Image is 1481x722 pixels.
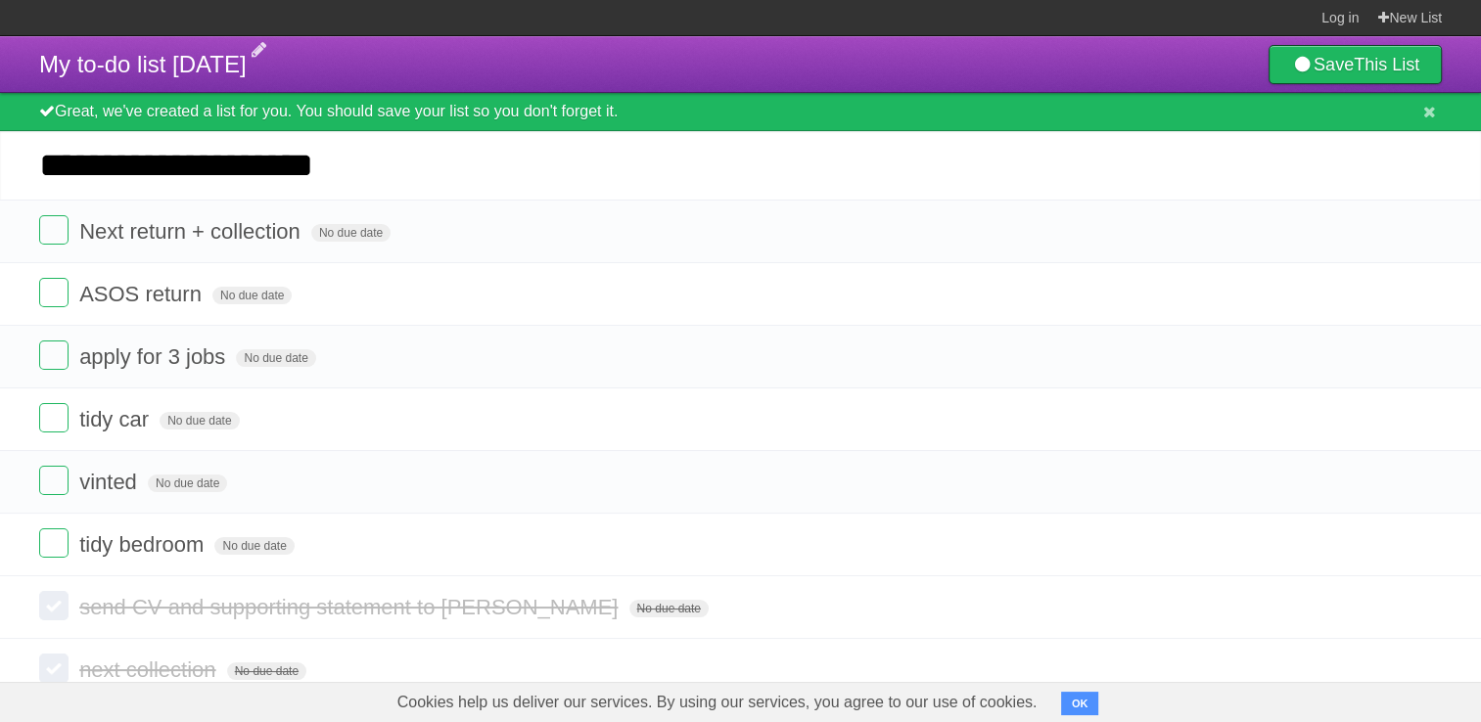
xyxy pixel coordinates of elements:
span: No due date [311,224,391,242]
span: Cookies help us deliver our services. By using our services, you agree to our use of cookies. [378,683,1057,722]
label: Done [39,654,69,683]
span: No due date [629,600,709,617]
span: next collection [79,657,220,682]
label: Done [39,340,69,370]
span: apply for 3 jobs [79,344,230,369]
span: send CV and supporting statement to [PERSON_NAME] [79,595,623,619]
label: Done [39,215,69,245]
label: Done [39,278,69,307]
a: SaveThis List [1269,45,1442,84]
b: This List [1354,55,1419,74]
label: Done [39,591,69,620]
label: Done [39,403,69,432]
span: Next return + collection [79,219,305,244]
span: No due date [148,474,227,492]
span: vinted [79,470,142,494]
span: tidy car [79,407,154,431]
label: Done [39,528,69,558]
span: No due date [236,349,315,367]
span: My to-do list [DATE] [39,51,247,77]
span: ASOS return [79,282,207,306]
span: No due date [214,537,294,555]
span: No due date [227,662,306,680]
span: No due date [160,412,239,429]
span: tidy bedroom [79,532,208,557]
label: Done [39,466,69,495]
span: No due date [212,287,292,304]
button: OK [1061,692,1099,715]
